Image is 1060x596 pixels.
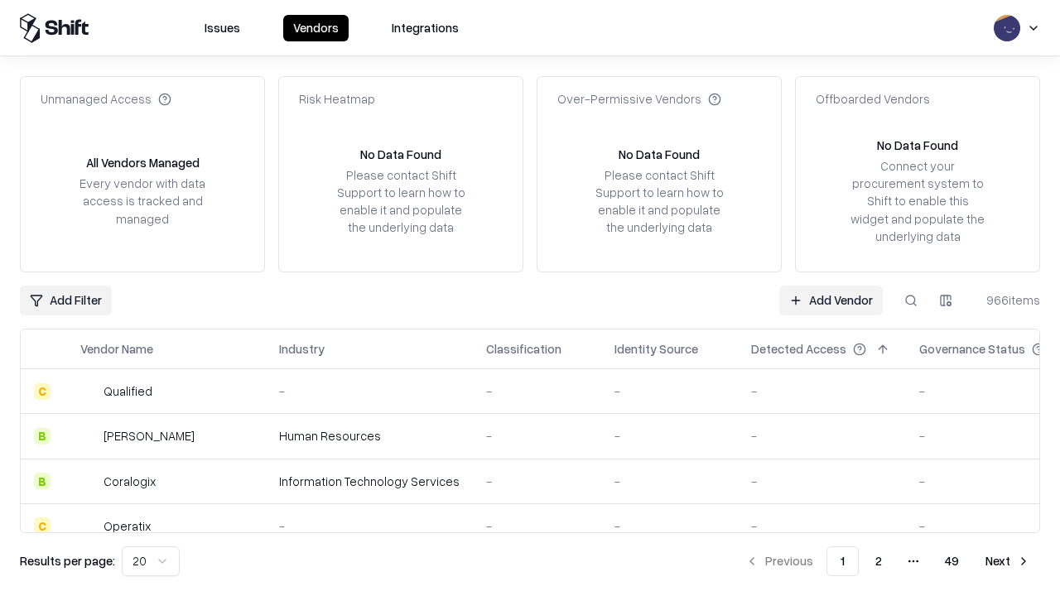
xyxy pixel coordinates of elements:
div: No Data Found [619,146,700,163]
div: Unmanaged Access [41,90,171,108]
button: Integrations [382,15,469,41]
button: Add Filter [20,286,112,315]
button: Issues [195,15,250,41]
div: - [614,473,725,490]
img: Coralogix [80,473,97,489]
div: Classification [486,340,561,358]
div: - [751,517,893,535]
div: Governance Status [919,340,1025,358]
div: Offboarded Vendors [816,90,930,108]
div: - [614,517,725,535]
button: 2 [862,546,895,576]
button: 1 [826,546,859,576]
div: C [34,383,51,400]
div: Vendor Name [80,340,153,358]
p: Results per page: [20,552,115,570]
div: 966 items [974,291,1040,309]
div: C [34,517,51,534]
div: B [34,473,51,489]
div: Qualified [104,382,152,400]
div: Detected Access [751,340,846,358]
div: Human Resources [279,427,460,445]
div: Coralogix [104,473,156,490]
div: Operatix [104,517,151,535]
div: - [486,473,588,490]
div: Connect your procurement system to Shift to enable this widget and populate the underlying data [849,157,986,245]
button: Next [976,546,1040,576]
div: Risk Heatmap [299,90,375,108]
img: Operatix [80,517,97,534]
div: - [614,382,725,400]
nav: pagination [735,546,1040,576]
a: Add Vendor [779,286,883,315]
div: Industry [279,340,325,358]
div: Information Technology Services [279,473,460,490]
div: - [486,382,588,400]
div: All Vendors Managed [86,154,200,171]
button: 49 [932,546,972,576]
div: Please contact Shift Support to learn how to enable it and populate the underlying data [332,166,470,237]
div: Please contact Shift Support to learn how to enable it and populate the underlying data [590,166,728,237]
div: No Data Found [877,137,958,154]
div: B [34,428,51,445]
div: - [486,427,588,445]
div: [PERSON_NAME] [104,427,195,445]
div: - [486,517,588,535]
div: - [751,427,893,445]
button: Vendors [283,15,349,41]
div: Every vendor with data access is tracked and managed [74,175,211,227]
div: No Data Found [360,146,441,163]
div: - [279,382,460,400]
div: - [751,473,893,490]
div: Over-Permissive Vendors [557,90,721,108]
div: - [279,517,460,535]
img: Qualified [80,383,97,400]
div: Identity Source [614,340,698,358]
img: Deel [80,428,97,445]
div: - [751,382,893,400]
div: - [614,427,725,445]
